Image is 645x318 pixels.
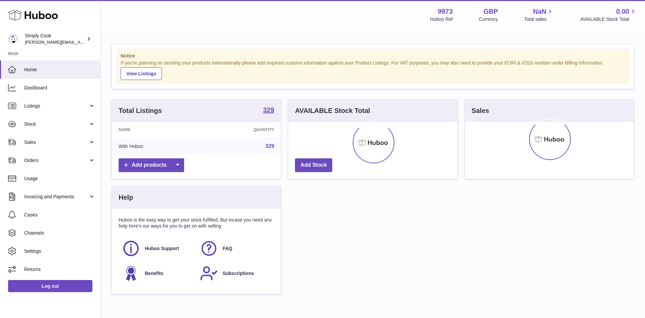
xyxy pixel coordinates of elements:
[201,122,281,137] th: Quantity
[112,137,201,155] td: With Huboo
[295,158,332,172] a: Add Stock
[524,16,554,23] span: Total sales
[24,121,88,127] span: Stock
[295,106,370,115] h3: AVAILABLE Stock Total
[121,67,162,80] a: View Listings
[24,194,88,200] span: Invoicing and Payments
[438,7,453,16] strong: 9973
[430,16,453,23] div: Huboo Ref
[8,280,92,292] a: Log out
[580,16,637,23] span: AVAILABLE Stock Total
[24,157,88,164] span: Orders
[25,33,85,45] div: Simply Cook
[472,106,489,115] h3: Sales
[119,106,162,115] h3: Total Listings
[24,212,95,218] span: Cases
[24,175,95,182] span: Usage
[479,16,498,23] div: Currency
[263,107,274,115] a: 329
[119,217,274,230] p: Huboo is the easy way to get your stock fulfilled. But incase you need any help here's our ways f...
[533,7,546,16] span: NaN
[121,60,625,80] div: If you're planning on sending your products internationally please add required customs informati...
[200,264,271,282] a: Subscriptions
[121,53,625,59] strong: Notice
[265,143,274,149] a: 329
[122,264,193,282] a: Benefits
[112,122,201,137] th: Name
[223,245,232,252] span: FAQ
[8,34,18,44] img: emma@simplycook.com
[119,158,184,172] a: Add products
[200,239,271,257] a: FAQ
[616,7,629,16] span: 0.00
[524,7,554,23] a: NaN Total sales
[145,245,179,252] span: Huboo Support
[24,67,95,73] span: Home
[24,85,95,91] span: Dashboard
[122,239,193,257] a: Huboo Support
[24,139,88,146] span: Sales
[263,107,274,113] strong: 329
[24,266,95,273] span: Returns
[24,248,95,254] span: Settings
[580,7,637,23] a: 0.00 AVAILABLE Stock Total
[145,270,163,277] span: Benefits
[24,230,95,236] span: Channels
[483,7,498,16] strong: GBP
[119,193,133,202] h3: Help
[25,39,135,45] span: [PERSON_NAME][EMAIL_ADDRESS][DOMAIN_NAME]
[24,103,88,109] span: Listings
[223,270,254,277] span: Subscriptions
